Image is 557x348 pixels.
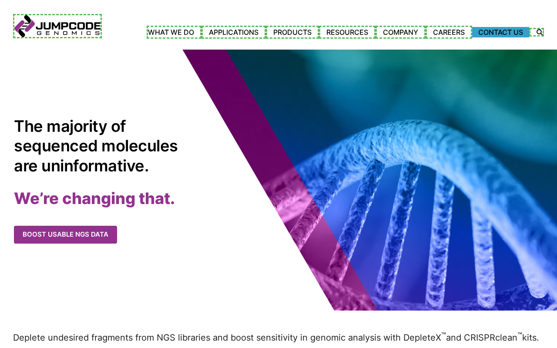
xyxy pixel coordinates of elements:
[529,28,544,37] label: Search the site.
[517,331,522,339] sup: ™
[14,117,199,176] h1: The majority of sequenced molecules are uninformative.
[102,26,529,39] nav: Primary Navigation
[426,26,472,39] a: Careers
[13,331,544,344] p: Deplete undesired fragments from NGS libraries and boost sensitivity in genomic analysis with Dep...
[14,189,292,208] h2: We’re changing that.
[441,331,446,339] sup: ™
[376,26,426,39] a: Company
[14,226,117,244] a: Boost usable NGS data
[201,26,266,39] a: Applications
[472,27,529,37] a: Contact Us
[319,26,376,39] a: Resources
[266,26,319,39] a: Products
[147,26,201,39] a: What We Do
